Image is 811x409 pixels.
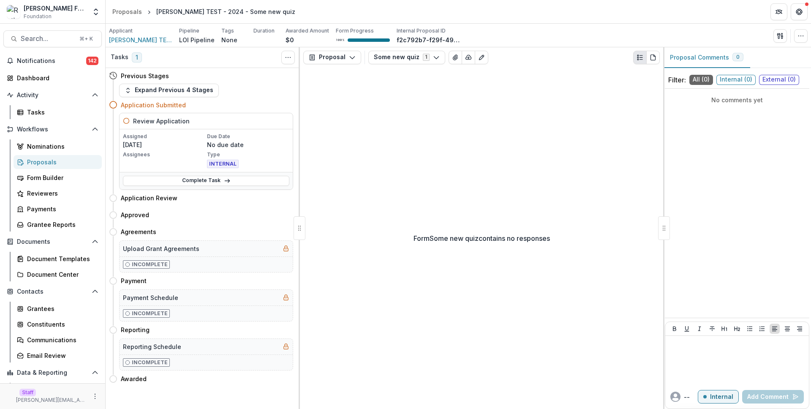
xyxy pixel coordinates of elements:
[86,57,98,65] span: 142
[123,293,178,302] h5: Payment Schedule
[14,267,102,281] a: Document Center
[123,151,205,158] p: Assignees
[27,351,95,360] div: Email Review
[397,27,446,35] p: Internal Proposal ID
[132,261,168,268] p: Incomplete
[670,392,680,402] svg: avatar
[24,4,87,13] div: [PERSON_NAME] Foundation
[336,27,374,35] p: Form Progress
[745,324,755,334] button: Bullet List
[78,34,95,44] div: ⌘ + K
[111,54,128,61] h3: Tasks
[281,51,295,64] button: Toggle View Cancelled Tasks
[710,393,733,401] p: Internal
[633,51,647,64] button: Plaintext view
[24,13,52,20] span: Foundation
[14,302,102,316] a: Grantees
[207,133,289,140] p: Due Date
[27,304,95,313] div: Grantees
[698,390,739,404] button: Internal
[27,335,95,344] div: Communications
[732,324,742,334] button: Heading 2
[668,95,806,104] p: No comments yet
[17,238,88,245] span: Documents
[179,35,215,44] p: LOI Pipeline
[112,7,142,16] div: Proposals
[14,333,102,347] a: Communications
[119,84,219,97] button: Expand Previous 4 Stages
[475,51,488,64] button: Edit as form
[3,71,102,85] a: Dashboard
[3,30,102,47] button: Search...
[14,252,102,266] a: Document Templates
[716,75,756,85] span: Internal ( 0 )
[303,51,361,64] button: Proposal
[253,27,275,35] p: Duration
[21,35,74,43] span: Search...
[132,310,168,317] p: Incomplete
[27,320,95,329] div: Constituents
[27,108,95,117] div: Tasks
[286,35,294,44] p: $0
[682,324,692,334] button: Underline
[414,233,550,243] p: Form Some new quiz contains no responses
[27,220,95,229] div: Grantee Reports
[397,35,460,44] p: f2c792b7-f29f-4979-a009-3de06b416871
[3,88,102,102] button: Open Activity
[14,139,102,153] a: Nominations
[27,158,95,166] div: Proposals
[207,160,239,168] span: INTERNAL
[123,244,199,253] h5: Upload Grant Agreements
[3,285,102,298] button: Open Contacts
[27,189,95,198] div: Reviewers
[123,133,205,140] p: Assigned
[123,176,289,186] a: Complete Task
[109,27,133,35] p: Applicant
[286,27,329,35] p: Awarded Amount
[109,35,172,44] span: [PERSON_NAME] TEST
[3,54,102,68] button: Notifications142
[109,5,145,18] a: Proposals
[207,151,289,158] p: Type
[646,51,660,64] button: PDF view
[449,51,462,64] button: View Attached Files
[123,342,181,351] h5: Reporting Schedule
[27,173,95,182] div: Form Builder
[770,324,780,334] button: Align Left
[121,325,150,334] h4: Reporting
[684,393,690,401] p: --
[14,202,102,216] a: Payments
[336,37,344,43] p: 100 %
[663,47,750,68] button: Proposal Comments
[770,3,787,20] button: Partners
[17,288,88,295] span: Contacts
[16,396,87,404] p: [PERSON_NAME][EMAIL_ADDRESS][DOMAIN_NAME]
[221,35,237,44] p: None
[14,186,102,200] a: Reviewers
[759,75,799,85] span: External ( 0 )
[14,383,102,397] a: Dashboard
[17,92,88,99] span: Activity
[132,52,142,63] span: 1
[109,5,299,18] nav: breadcrumb
[221,27,234,35] p: Tags
[17,126,88,133] span: Workflows
[17,369,88,376] span: Data & Reporting
[14,349,102,363] a: Email Review
[14,317,102,331] a: Constituents
[121,71,169,80] h4: Previous Stages
[90,3,102,20] button: Open entity switcher
[121,210,149,219] h4: Approved
[694,324,705,334] button: Italicize
[14,218,102,232] a: Grantee Reports
[795,324,805,334] button: Align Right
[791,3,808,20] button: Get Help
[736,54,740,60] span: 0
[17,57,86,65] span: Notifications
[121,374,147,383] h4: Awarded
[27,142,95,151] div: Nominations
[368,51,445,64] button: Some new quiz1
[27,254,95,263] div: Document Templates
[3,123,102,136] button: Open Workflows
[742,390,804,404] button: Add Comment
